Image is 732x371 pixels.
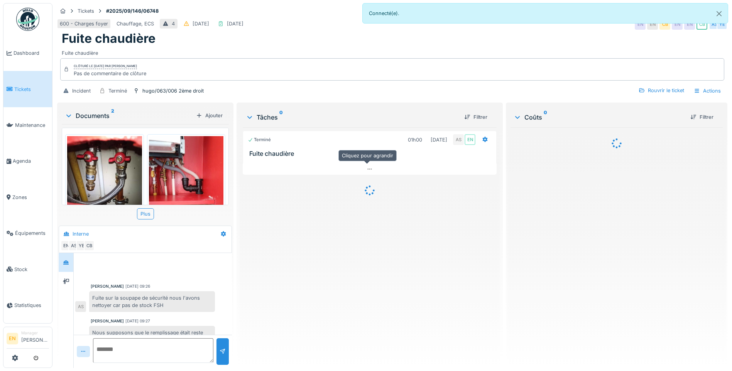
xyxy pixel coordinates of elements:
[60,20,108,27] div: 600 - Charges foyer
[62,46,723,57] div: Fuite chaudière
[68,240,79,251] div: AS
[3,71,52,107] a: Tickets
[659,19,670,30] div: CB
[3,215,52,251] a: Équipements
[14,49,49,57] span: Dashboard
[108,87,127,94] div: Terminé
[149,136,224,236] img: zir6cdvbno08jc0z2f3eib12unx6
[12,194,49,201] span: Zones
[91,283,124,289] div: [PERSON_NAME]
[544,113,547,122] sup: 0
[3,179,52,215] a: Zones
[635,19,646,30] div: EN
[89,326,215,347] div: Nous supposons que le remplissage était reste ouvert d'où la fuite
[84,240,95,251] div: CB
[431,136,447,143] div: [DATE]
[72,87,91,94] div: Incident
[636,85,687,96] div: Rouvrir le ticket
[248,137,271,143] div: Terminé
[684,19,695,30] div: EN
[117,20,154,27] div: Chauffage, ECS
[227,20,243,27] div: [DATE]
[193,20,209,27] div: [DATE]
[687,112,717,122] div: Filtrer
[696,19,707,30] div: CB
[514,113,684,122] div: Coûts
[21,330,49,347] li: [PERSON_NAME]
[89,291,215,312] div: Fuite sur la soupape de sécurité nous l'avons nettoyer car pas de stock FSH
[3,107,52,143] a: Maintenance
[15,121,49,129] span: Maintenance
[111,111,114,120] sup: 2
[61,240,71,251] div: EN
[65,111,193,120] div: Documents
[3,251,52,287] a: Stock
[62,31,156,46] h1: Fuite chaudière
[125,283,150,289] div: [DATE] 09:26
[193,110,226,121] div: Ajouter
[7,333,18,344] li: EN
[408,136,422,143] div: 01h00
[453,134,464,145] div: AS
[16,8,39,31] img: Badge_color-CXgf-gQk.svg
[249,150,493,157] h3: Fuite chaudière
[103,7,162,15] strong: #2025/09/146/06748
[74,70,146,77] div: Pas de commentaire de clôture
[246,113,458,122] div: Tâches
[91,318,124,324] div: [PERSON_NAME]
[710,3,728,24] button: Close
[3,35,52,71] a: Dashboard
[73,230,89,238] div: Interne
[172,20,175,27] div: 4
[3,287,52,323] a: Statistiques
[125,318,150,324] div: [DATE] 09:27
[465,134,475,145] div: EN
[709,19,720,30] div: AS
[15,229,49,237] span: Équipements
[13,157,49,165] span: Agenda
[21,330,49,336] div: Manager
[75,301,86,312] div: AS
[672,19,683,30] div: EN
[690,85,724,96] div: Actions
[137,208,154,219] div: Plus
[338,150,397,161] div: Cliquez pour agrandir
[142,87,204,94] div: hugo/063/006 2ème droit
[14,266,49,273] span: Stock
[14,86,49,93] span: Tickets
[14,302,49,309] span: Statistiques
[3,143,52,179] a: Agenda
[362,3,729,24] div: Connecté(e).
[279,113,283,122] sup: 0
[67,136,142,236] img: 3je88cdnbsggrf2jiz0jgecvpwk9
[7,330,49,349] a: EN Manager[PERSON_NAME]
[78,7,94,15] div: Tickets
[717,19,727,30] div: YE
[461,112,490,122] div: Filtrer
[74,64,137,69] div: Clôturé le [DATE] par [PERSON_NAME]
[647,19,658,30] div: EN
[76,240,87,251] div: YE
